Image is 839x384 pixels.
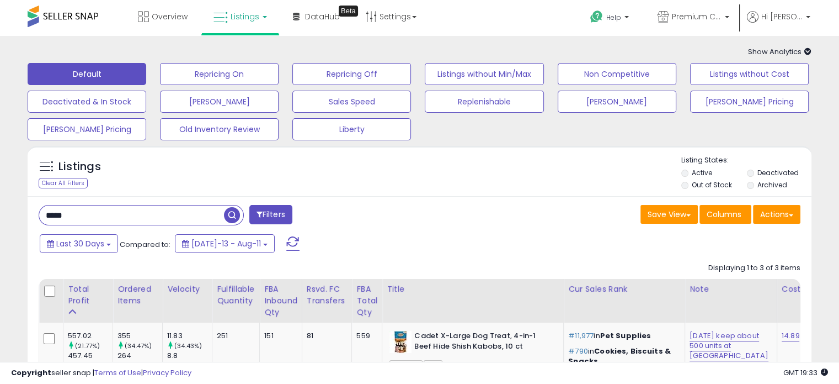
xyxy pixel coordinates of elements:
[11,368,191,378] div: seller snap | |
[152,11,188,22] span: Overview
[640,205,698,224] button: Save View
[690,330,768,361] a: [DATE] keep about 500 units at [GEOGRAPHIC_DATA]
[167,331,212,341] div: 11.83
[568,283,680,295] div: Cur Sales Rank
[590,10,603,24] i: Get Help
[28,118,146,140] button: [PERSON_NAME] Pricing
[387,283,559,295] div: Title
[389,331,412,353] img: 51j9iXl9i2L._SL40_.jpg
[600,330,651,341] span: Pet Supplies
[761,11,803,22] span: Hi [PERSON_NAME]
[692,180,732,190] label: Out of Stock
[143,367,191,378] a: Privacy Policy
[339,6,358,17] div: Tooltip anchor
[231,11,259,22] span: Listings
[699,205,751,224] button: Columns
[757,180,787,190] label: Archived
[782,330,800,341] a: 14.89
[174,341,202,350] small: (34.43%)
[217,283,255,307] div: Fulfillable Quantity
[753,205,800,224] button: Actions
[28,63,146,85] button: Default
[68,283,108,307] div: Total Profit
[56,238,104,249] span: Last 30 Days
[690,283,772,295] div: Note
[782,283,804,295] div: Cost
[568,346,588,356] span: #790
[672,11,722,22] span: Premium Convenience
[568,346,671,366] span: Cookies, Biscuits & Snacks
[292,63,411,85] button: Repricing Off
[264,283,297,318] div: FBA inbound Qty
[191,238,261,249] span: [DATE]-13 - Aug-11
[568,331,676,341] p: in
[75,341,100,350] small: (21.77%)
[94,367,141,378] a: Terms of Use
[11,367,51,378] strong: Copyright
[249,205,292,224] button: Filters
[568,346,676,366] p: in
[568,330,594,341] span: #11,977
[117,283,158,307] div: Ordered Items
[690,63,809,85] button: Listings without Cost
[68,331,113,341] div: 557.02
[160,91,279,113] button: [PERSON_NAME]
[264,331,293,341] div: 151
[356,331,373,341] div: 559
[160,118,279,140] button: Old Inventory Review
[167,351,212,361] div: 8.8
[757,168,798,177] label: Deactivated
[175,234,275,253] button: [DATE]-13 - Aug-11
[58,159,101,175] h5: Listings
[217,331,251,341] div: 251
[414,331,548,354] b: Cadet X-Large Dog Treat, 4-in-1 Beef Hide Shish Kabobs, 10 ct
[425,63,543,85] button: Listings without Min/Max
[690,91,809,113] button: [PERSON_NAME] Pricing
[68,351,113,361] div: 457.45
[125,341,152,350] small: (34.47%)
[558,63,676,85] button: Non Competitive
[708,263,800,273] div: Displaying 1 to 3 of 3 items
[160,63,279,85] button: Repricing On
[707,209,741,220] span: Columns
[305,11,340,22] span: DataHub
[117,351,162,361] div: 264
[558,91,676,113] button: [PERSON_NAME]
[581,2,640,36] a: Help
[167,283,207,295] div: Velocity
[117,331,162,341] div: 355
[356,283,377,318] div: FBA Total Qty
[307,331,344,341] div: 81
[40,234,118,253] button: Last 30 Days
[307,283,348,307] div: Rsvd. FC Transfers
[292,118,411,140] button: Liberty
[681,155,811,166] p: Listing States:
[292,91,411,113] button: Sales Speed
[783,367,828,378] span: 2025-09-11 19:33 GMT
[28,91,146,113] button: Deactivated & In Stock
[748,46,811,57] span: Show Analytics
[120,239,170,250] span: Compared to:
[747,11,810,36] a: Hi [PERSON_NAME]
[606,13,621,22] span: Help
[692,168,712,177] label: Active
[39,178,88,188] div: Clear All Filters
[425,91,543,113] button: Replenishable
